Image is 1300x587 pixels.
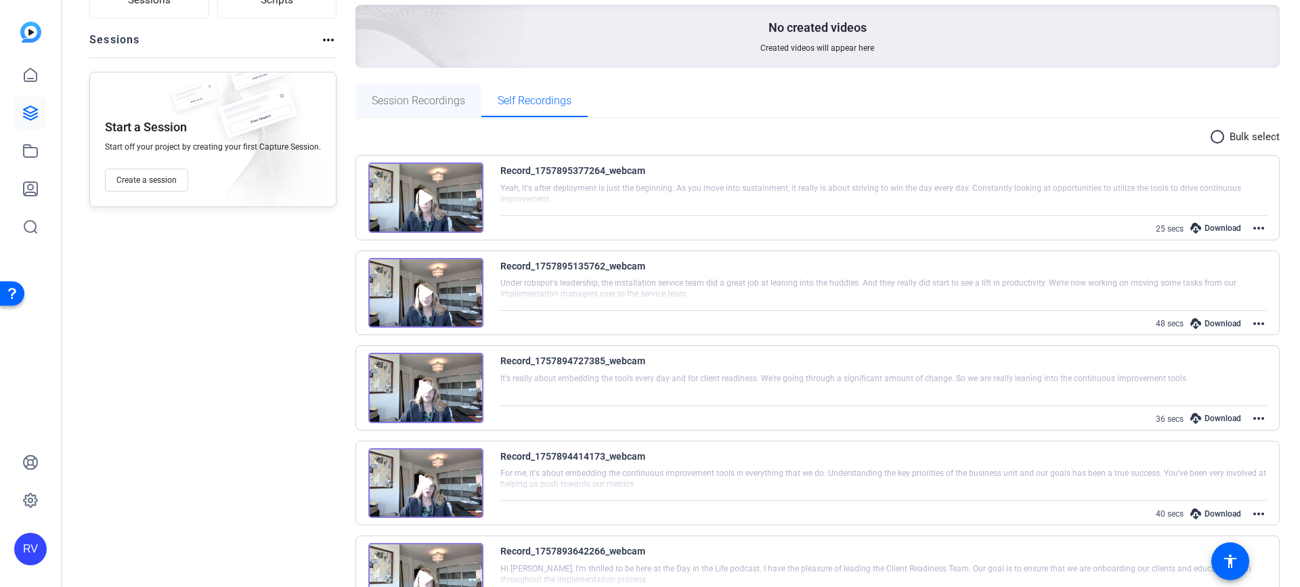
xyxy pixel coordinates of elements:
img: blue-gradient.svg [20,22,41,43]
img: fake-session.png [220,52,295,102]
div: Record_1757895135762_webcam [500,258,645,274]
div: RV [14,533,47,565]
mat-icon: radio_button_unchecked [1209,129,1230,145]
div: Record_1757894414173_webcam [500,448,645,464]
div: Download [1184,219,1248,237]
span: 36 secs [1156,414,1184,424]
span: Start off your project by creating your first Capture Session. [105,142,321,152]
img: embarkstudio-empty-session.png [198,68,329,213]
mat-icon: more_horiz [1251,506,1267,522]
span: Create a session [116,175,177,186]
mat-icon: more_horiz [1251,410,1267,427]
mat-icon: more_horiz [1251,220,1267,236]
img: fake-session.png [207,86,308,153]
p: No created videos [768,20,867,36]
img: Video thumbnail [368,258,483,328]
span: Created videos will appear here [760,43,874,53]
div: Record_1757895377264_webcam [500,162,645,179]
button: Create a session [105,169,188,192]
p: Start a Session [105,119,187,135]
p: Bulk select [1230,129,1280,145]
div: Record_1757893642266_webcam [500,543,645,559]
img: Video thumbnail [368,162,483,233]
mat-icon: more_horiz [320,32,337,48]
span: 48 secs [1156,319,1184,328]
span: 40 secs [1156,509,1184,519]
mat-icon: accessibility [1222,553,1238,569]
span: 25 secs [1156,224,1184,234]
div: Download [1184,315,1248,332]
div: Download [1184,410,1248,427]
mat-icon: more_horiz [1251,316,1267,332]
img: Video thumbnail [368,448,483,519]
span: Self Recordings [498,95,571,106]
div: Record_1757894727385_webcam [500,353,645,369]
h2: Sessions [89,32,140,58]
img: fake-session.png [165,81,225,121]
img: Video thumbnail [368,353,483,423]
div: Download [1184,505,1248,523]
span: Session Recordings [372,95,465,106]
